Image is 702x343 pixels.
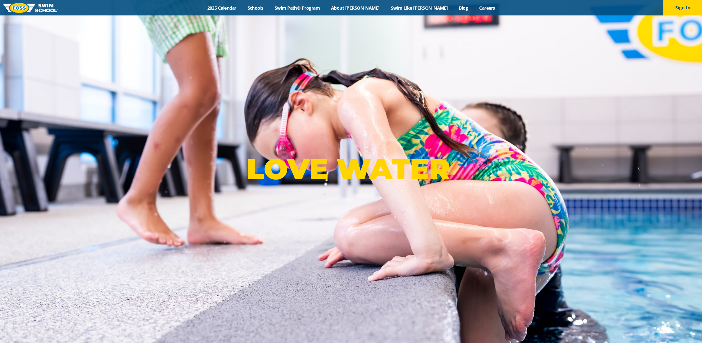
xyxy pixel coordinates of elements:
sup: ® [450,158,455,166]
a: 2025 Calendar [202,5,242,11]
img: FOSS Swim School Logo [3,3,58,13]
a: About [PERSON_NAME] [326,5,385,11]
p: LOVE WATER [247,152,455,186]
a: Swim Path® Program [269,5,325,11]
a: Careers [474,5,500,11]
div: TOP [13,322,20,332]
a: Blog [453,5,474,11]
a: Schools [242,5,269,11]
a: Swim Like [PERSON_NAME] [385,5,453,11]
